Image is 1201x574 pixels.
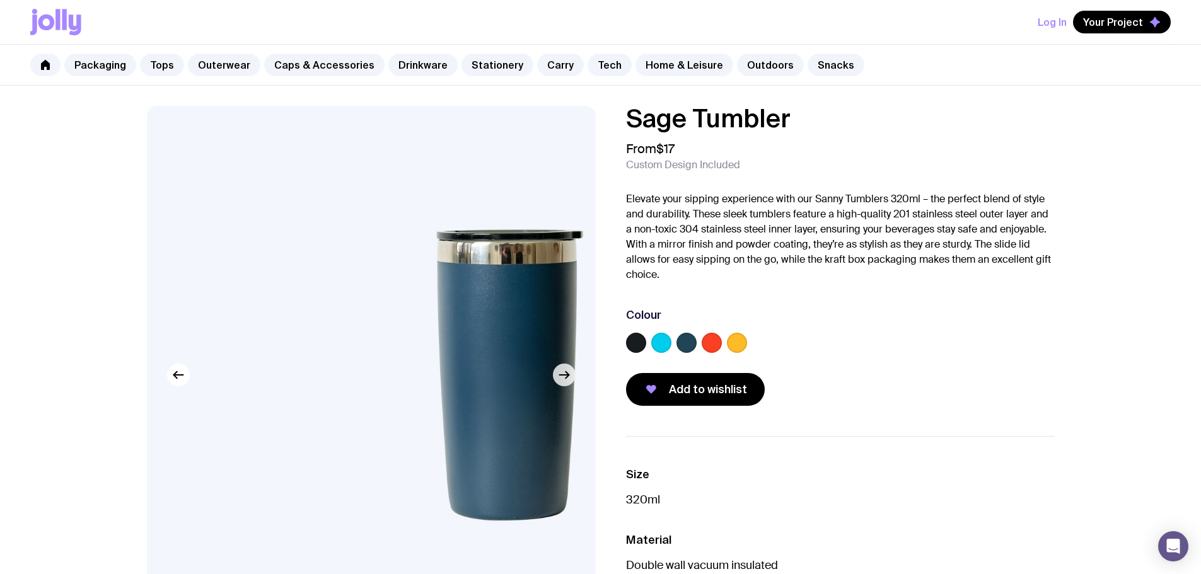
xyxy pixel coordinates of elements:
span: Add to wishlist [669,382,747,397]
a: Carry [537,54,584,76]
p: 320ml [626,492,1055,507]
span: Your Project [1083,16,1143,28]
a: Outdoors [737,54,804,76]
button: Add to wishlist [626,373,765,406]
span: $17 [656,141,675,157]
h3: Size [626,467,1055,482]
p: Elevate your sipping experience with our Sanny Tumblers 320ml – the perfect blend of style and du... [626,192,1055,282]
button: Your Project [1073,11,1171,33]
span: Custom Design Included [626,159,740,171]
a: Caps & Accessories [264,54,385,76]
span: From [626,141,675,156]
h3: Colour [626,307,661,323]
h3: Material [626,532,1055,548]
a: Drinkware [388,54,458,76]
a: Stationery [461,54,533,76]
button: Log In [1038,11,1067,33]
a: Home & Leisure [635,54,733,76]
a: Packaging [64,54,136,76]
p: Double wall vacuum insulated [626,558,1055,573]
a: Tops [140,54,184,76]
a: Tech [588,54,632,76]
div: Open Intercom Messenger [1158,531,1188,561]
a: Outerwear [188,54,260,76]
h1: Sage Tumbler [626,106,1055,131]
a: Snacks [808,54,864,76]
